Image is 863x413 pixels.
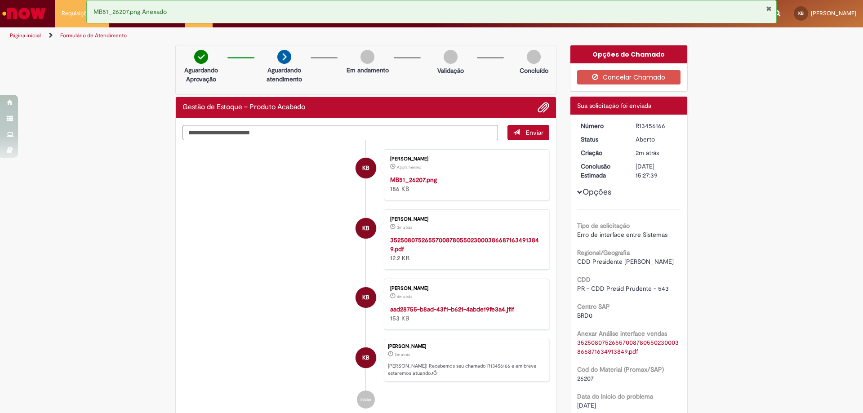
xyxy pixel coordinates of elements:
a: aad28755-b8ad-43f1-b621-4abde19fe3a4.jfif [390,305,514,313]
span: Agora mesmo [397,164,421,170]
time: 28/08/2025 09:29:56 [397,164,421,170]
dt: Criação [574,148,629,157]
b: Cod do Material (Promax/SAP) [577,365,664,373]
p: Em andamento [347,66,389,75]
b: Tipo de solicitação [577,222,630,230]
a: 35250807526557008780550230003866871634913849.pdf [390,236,539,253]
div: [PERSON_NAME] [388,344,544,349]
span: 4m atrás [397,294,412,299]
ul: Trilhas de página [7,27,569,44]
span: MB51_26207.png Anexado [93,8,167,16]
b: Regional/Geografia [577,249,630,257]
span: [PERSON_NAME] [811,9,856,17]
span: 2m atrás [395,352,410,357]
span: BRD0 [577,311,592,320]
span: PR - CDD Presid Prudente - 543 [577,284,669,293]
span: 2m atrás [636,149,659,157]
a: MB51_26207.png [390,176,437,184]
dt: Status [574,135,629,144]
span: KB [362,218,369,239]
div: Kevin Pereira Biajante [356,218,376,239]
img: img-circle-grey.png [444,50,458,64]
div: Kevin Pereira Biajante [356,347,376,368]
div: 186 KB [390,175,540,193]
time: 28/08/2025 09:25:52 [397,294,412,299]
button: Adicionar anexos [538,102,549,113]
p: Aguardando atendimento [262,66,306,84]
b: CDD [577,275,591,284]
span: KB [798,10,804,16]
div: [PERSON_NAME] [390,156,540,162]
span: Enviar [526,129,543,137]
div: 28/08/2025 09:27:35 [636,148,677,157]
dt: Número [574,121,629,130]
b: Centro SAP [577,302,610,311]
b: Anexar Análise interface vendas [577,329,667,338]
div: [PERSON_NAME] [390,286,540,291]
button: Enviar [507,125,549,140]
img: img-circle-grey.png [527,50,541,64]
p: Aguardando Aprovação [179,66,223,84]
span: 3m atrás [397,225,412,230]
button: Fechar Notificação [766,5,772,12]
div: Kevin Pereira Biajante [356,158,376,178]
textarea: Digite sua mensagem aqui... [182,125,498,140]
a: Formulário de Atendimento [60,32,127,39]
span: Sua solicitação foi enviada [577,102,651,110]
img: check-circle-green.png [194,50,208,64]
span: CDD Presidente [PERSON_NAME] [577,258,674,266]
h2: Gestão de Estoque – Produto Acabado Histórico de tíquete [182,103,305,111]
dt: Conclusão Estimada [574,162,629,180]
div: Kevin Pereira Biajante [356,287,376,308]
p: [PERSON_NAME]! Recebemos seu chamado R13456166 e em breve estaremos atuando. [388,363,544,377]
p: Validação [437,66,464,75]
b: Data do Inicio do problema [577,392,653,400]
div: 12.2 KB [390,235,540,262]
div: R13456166 [636,121,677,130]
div: Aberto [636,135,677,144]
div: [DATE] 15:27:39 [636,162,677,180]
span: Erro de interface entre Sistemas [577,231,667,239]
div: 153 KB [390,305,540,323]
div: [PERSON_NAME] [390,217,540,222]
p: Concluído [520,66,548,75]
button: Cancelar Chamado [577,70,681,84]
div: Opções do Chamado [570,45,688,63]
span: Requisições [62,9,93,18]
span: [DATE] [577,401,596,409]
img: arrow-next.png [277,50,291,64]
img: ServiceNow [1,4,47,22]
span: KB [362,157,369,179]
img: img-circle-grey.png [360,50,374,64]
span: KB [362,347,369,369]
time: 28/08/2025 09:27:35 [395,352,410,357]
li: Kevin Pereira Biajante [182,339,549,382]
a: Download de 35250807526557008780550230003866871634913849.pdf [577,338,679,355]
a: Página inicial [10,32,41,39]
span: 26207 [577,374,594,382]
time: 28/08/2025 09:27:35 [636,149,659,157]
time: 28/08/2025 09:26:50 [397,225,412,230]
span: KB [362,287,369,308]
